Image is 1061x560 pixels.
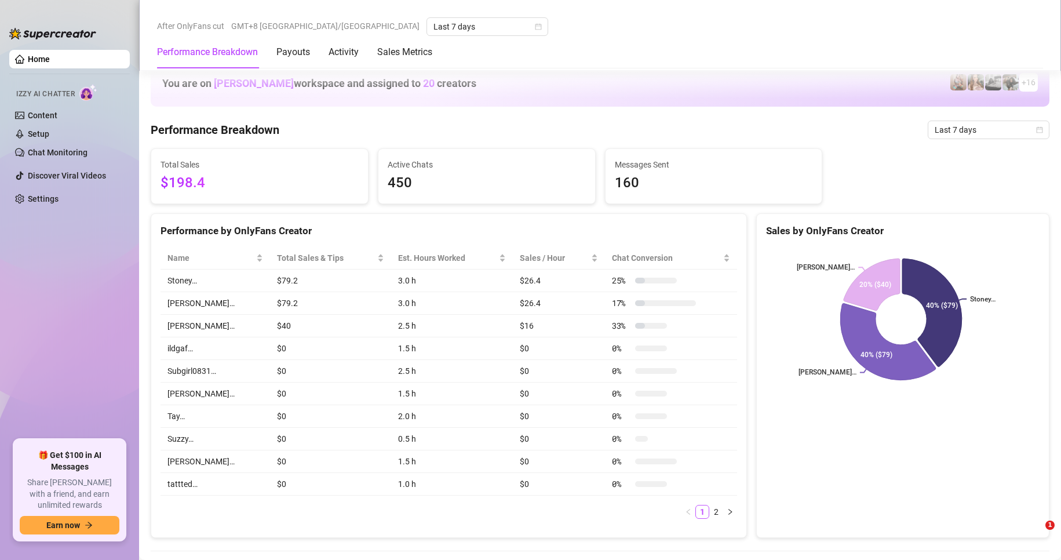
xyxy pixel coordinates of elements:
td: [PERSON_NAME]… [161,450,270,473]
span: 🎁 Get $100 in AI Messages [20,450,119,472]
td: $0 [513,450,605,473]
span: 1 [1045,521,1055,530]
iframe: Intercom live chat [1022,521,1049,548]
span: 0 % [612,478,630,490]
text: Stoney… [970,295,996,303]
span: Messages Sent [615,158,813,171]
td: $79.2 [270,270,391,292]
td: 1.5 h [391,450,513,473]
a: Settings [28,194,59,203]
a: 2 [710,506,723,518]
td: $0 [270,405,391,428]
span: 17 % [612,297,630,310]
td: [PERSON_NAME]… [161,292,270,315]
button: Earn nowarrow-right [20,516,119,534]
td: $0 [513,428,605,450]
h4: Performance Breakdown [151,122,279,138]
span: right [727,508,734,515]
a: 1 [696,506,709,518]
td: [PERSON_NAME]… [161,315,270,337]
div: Activity [329,45,359,59]
td: Suzzy… [161,428,270,450]
td: 1.0 h [391,473,513,496]
span: 0 % [612,432,630,445]
div: Performance Breakdown [157,45,258,59]
td: $0 [513,337,605,360]
div: Payouts [276,45,310,59]
td: $79.2 [270,292,391,315]
span: Izzy AI Chatter [16,89,75,100]
td: 1.5 h [391,337,513,360]
span: 0 % [612,342,630,355]
td: 1.5 h [391,383,513,405]
text: [PERSON_NAME]… [799,369,856,377]
span: Chat Conversion [612,252,721,264]
span: Earn now [46,521,80,530]
td: $26.4 [513,270,605,292]
span: + 16 [1022,76,1036,89]
td: ildgaf… [161,337,270,360]
span: After OnlyFans cut [157,17,224,35]
span: Sales / Hour [520,252,589,264]
td: $0 [270,428,391,450]
th: Total Sales & Tips [270,247,391,270]
span: Last 7 days [433,18,541,35]
td: $0 [270,383,391,405]
img: logo-BBDzfeDw.svg [9,28,96,39]
td: 2.5 h [391,315,513,337]
a: Discover Viral Videos [28,171,106,180]
td: Tay️… [161,405,270,428]
h1: You are on workspace and assigned to creators [162,77,476,90]
span: Share [PERSON_NAME] with a friend, and earn unlimited rewards [20,477,119,511]
td: $0 [270,473,391,496]
span: 0 % [612,387,630,400]
img: Chloe (@chloefoxxe) [968,74,984,90]
td: $0 [513,473,605,496]
td: 0.5 h [391,428,513,450]
td: $26.4 [513,292,605,315]
td: $0 [270,360,391,383]
span: Total Sales & Tips [277,252,375,264]
span: 160 [615,172,813,194]
span: $198.4 [161,172,359,194]
td: $0 [513,360,605,383]
span: calendar [535,23,542,30]
span: 0 % [612,410,630,423]
a: Content [28,111,57,120]
div: Performance by OnlyFans Creator [161,223,737,239]
td: Stoney… [161,270,270,292]
text: [PERSON_NAME]… [797,263,855,271]
li: 1 [695,505,709,519]
td: $0 [270,450,391,473]
a: Home [28,54,50,64]
td: 2.0 h [391,405,513,428]
td: $16 [513,315,605,337]
a: Chat Monitoring [28,148,87,157]
img: Leila (@leila_n) [950,74,967,90]
td: Subgirl0831… [161,360,270,383]
td: 2.5 h [391,360,513,383]
th: Sales / Hour [513,247,605,270]
img: Rose (@rose_d_kush) [1002,74,1019,90]
span: 33 % [612,319,630,332]
img: AI Chatter [79,84,97,101]
td: $0 [513,405,605,428]
span: arrow-right [85,521,93,529]
span: calendar [1036,126,1043,133]
span: 25 % [612,274,630,287]
span: Total Sales [161,158,359,171]
button: right [723,505,737,519]
th: Name [161,247,270,270]
span: 20 [423,77,435,89]
button: left [681,505,695,519]
td: 3.0 h [391,270,513,292]
li: 2 [709,505,723,519]
td: 3.0 h [391,292,513,315]
div: Est. Hours Worked [398,252,497,264]
span: 450 [388,172,586,194]
img: Tay️ (@itstaysis) [985,74,1001,90]
div: Sales Metrics [377,45,432,59]
li: Previous Page [681,505,695,519]
span: Last 7 days [935,121,1042,139]
td: tattted… [161,473,270,496]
